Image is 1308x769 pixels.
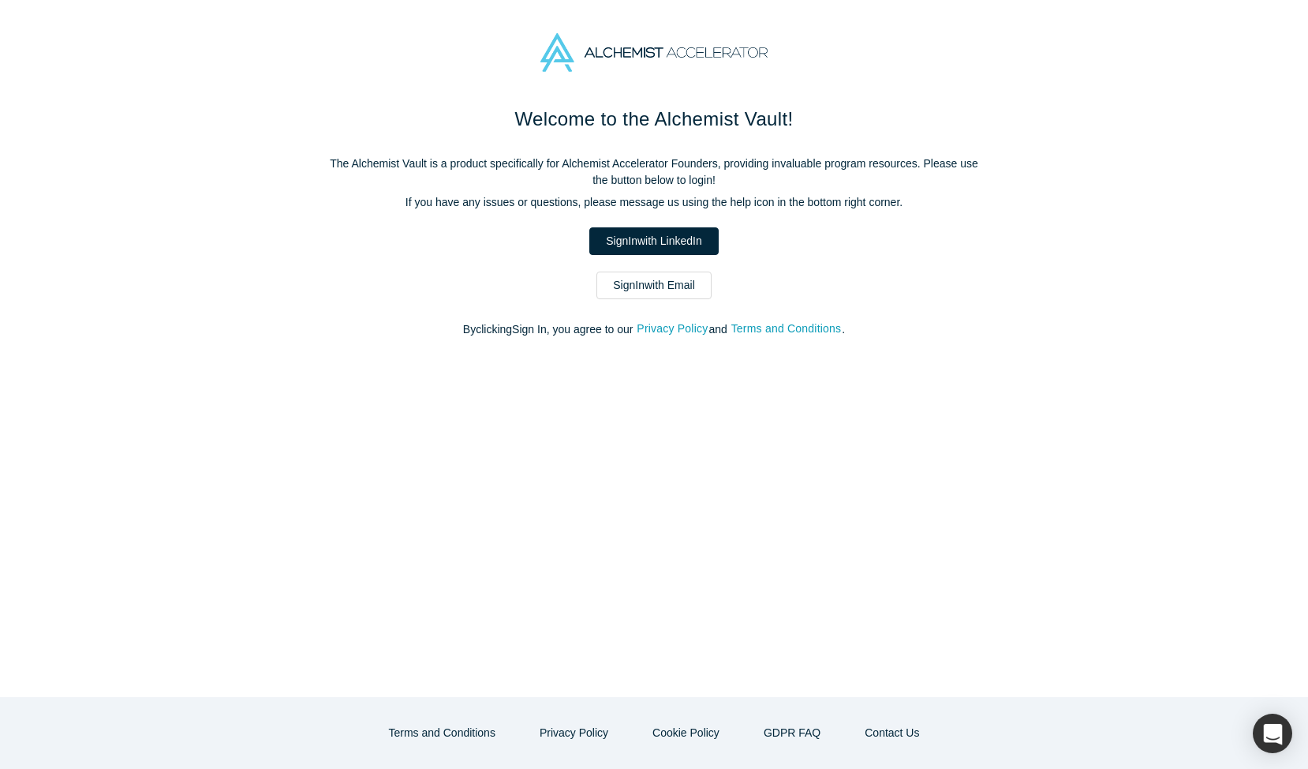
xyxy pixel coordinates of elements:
a: GDPR FAQ [747,719,837,747]
button: Contact Us [848,719,936,747]
button: Privacy Policy [636,320,708,338]
img: Alchemist Accelerator Logo [540,33,768,72]
p: If you have any issues or questions, please message us using the help icon in the bottom right co... [323,194,985,211]
p: The Alchemist Vault is a product specifically for Alchemist Accelerator Founders, providing inval... [323,156,985,189]
button: Privacy Policy [523,719,625,747]
p: By clicking Sign In , you agree to our and . [323,321,985,338]
button: Terms and Conditions [372,719,512,747]
button: Terms and Conditions [731,320,843,338]
button: Cookie Policy [636,719,736,747]
a: SignInwith Email [596,272,712,299]
a: SignInwith LinkedIn [589,227,718,255]
h1: Welcome to the Alchemist Vault! [323,105,985,133]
